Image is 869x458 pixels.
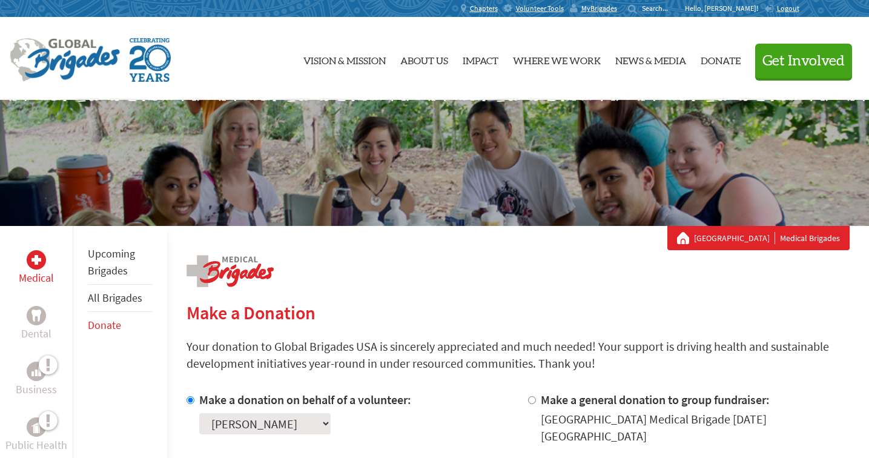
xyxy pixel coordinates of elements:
a: Impact [463,27,498,90]
p: Your donation to Global Brigades USA is sincerely appreciated and much needed! Your support is dr... [187,338,850,372]
span: Get Involved [762,54,845,68]
a: About Us [400,27,448,90]
a: Donate [88,318,121,332]
img: Public Health [31,421,41,433]
a: Public HealthPublic Health [5,417,67,454]
a: Vision & Mission [303,27,386,90]
a: All Brigades [88,291,142,305]
li: All Brigades [88,285,153,312]
label: Make a donation on behalf of a volunteer: [199,392,411,407]
p: Dental [21,325,51,342]
a: MedicalMedical [19,250,54,287]
p: Public Health [5,437,67,454]
a: BusinessBusiness [16,362,57,398]
p: Business [16,381,57,398]
img: Business [31,367,41,376]
a: Upcoming Brigades [88,247,135,277]
div: Medical [27,250,46,270]
span: MyBrigades [581,4,617,13]
a: Where We Work [513,27,601,90]
a: News & Media [615,27,686,90]
h2: Make a Donation [187,302,850,324]
label: Make a general donation to group fundraiser: [541,392,770,407]
button: Get Involved [755,44,852,78]
span: Volunteer Tools [516,4,564,13]
a: [GEOGRAPHIC_DATA] [694,232,775,244]
p: Hello, [PERSON_NAME]! [685,4,764,13]
a: DentalDental [21,306,51,342]
p: Medical [19,270,54,287]
span: Chapters [470,4,498,13]
input: Search... [642,4,676,13]
img: logo-medical.png [187,255,274,287]
div: Business [27,362,46,381]
div: Public Health [27,417,46,437]
span: Logout [777,4,799,13]
img: Dental [31,310,41,321]
a: Logout [764,4,799,13]
img: Global Brigades Logo [10,38,120,82]
div: [GEOGRAPHIC_DATA] Medical Brigade [DATE] [GEOGRAPHIC_DATA] [541,411,850,445]
li: Donate [88,312,153,339]
div: Dental [27,306,46,325]
a: Donate [701,27,741,90]
img: Global Brigades Celebrating 20 Years [130,38,171,82]
img: Medical [31,255,41,265]
div: Medical Brigades [677,232,840,244]
li: Upcoming Brigades [88,241,153,285]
